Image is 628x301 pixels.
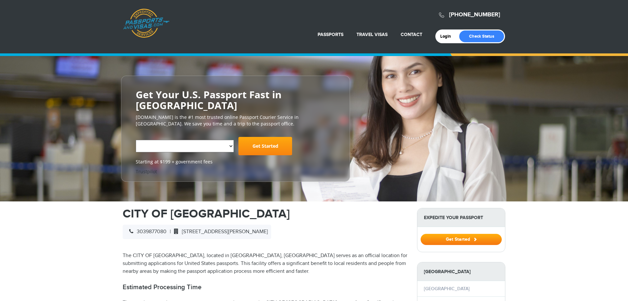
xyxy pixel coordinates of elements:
p: The CITY OF [GEOGRAPHIC_DATA], located in [GEOGRAPHIC_DATA], [GEOGRAPHIC_DATA] serves as an offic... [123,252,407,275]
strong: [GEOGRAPHIC_DATA] [417,262,505,281]
span: Starting at $199 + government fees [136,159,335,165]
h1: CITY OF [GEOGRAPHIC_DATA] [123,208,407,220]
a: Login [440,34,456,39]
a: [PHONE_NUMBER] [449,11,500,18]
span: [STREET_ADDRESS][PERSON_NAME] [171,229,268,235]
a: Get Started [421,236,502,242]
div: | [123,225,271,239]
a: Contact [401,32,422,37]
a: [GEOGRAPHIC_DATA] [424,286,470,292]
strong: Expedite Your Passport [417,208,505,227]
p: [DOMAIN_NAME] is the #1 most trusted online Passport Courier Service in [GEOGRAPHIC_DATA]. We sav... [136,114,335,127]
a: Passports & [DOMAIN_NAME] [123,9,169,38]
a: Check Status [459,30,504,42]
a: Trustpilot [136,168,157,175]
h2: Get Your U.S. Passport Fast in [GEOGRAPHIC_DATA] [136,89,335,111]
h2: Estimated Processing Time [123,283,407,291]
span: 3039877080 [126,229,166,235]
a: Passports [318,32,343,37]
a: Get Started [238,137,292,155]
a: Travel Visas [357,32,388,37]
button: Get Started [421,234,502,245]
